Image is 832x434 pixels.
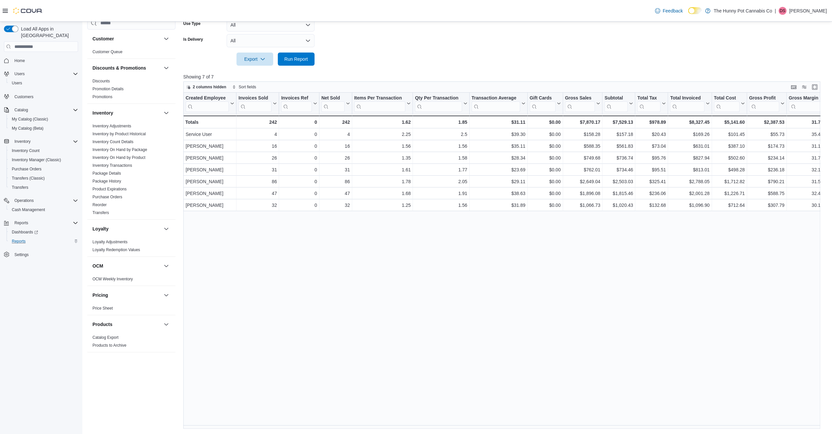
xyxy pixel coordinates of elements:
[714,142,744,150] div: $387.10
[415,95,462,112] div: Qty Per Transaction
[162,225,170,233] button: Loyalty
[7,146,81,155] button: Inventory Count
[12,251,31,259] a: Settings
[184,83,229,91] button: 2 columns hidden
[7,228,81,237] a: Dashboards
[7,164,81,174] button: Purchase Orders
[714,7,772,15] p: The Hunny Pot Cannabis Co
[92,50,122,54] a: Customer Queue
[92,65,146,71] h3: Discounts & Promotions
[9,165,78,173] span: Purchase Orders
[14,252,29,257] span: Settings
[92,277,133,281] a: OCM Weekly Inventory
[565,142,600,150] div: $588.35
[7,155,81,164] button: Inventory Manager (Classic)
[714,95,739,112] div: Total Cost
[354,95,411,112] button: Items Per Transaction
[9,79,78,87] span: Users
[9,184,31,191] a: Transfers
[530,166,561,174] div: $0.00
[239,84,256,90] span: Sort fields
[9,174,47,182] a: Transfers (Classic)
[749,95,779,112] div: Gross Profit
[604,130,633,138] div: $157.18
[354,178,411,185] div: 1.78
[749,118,784,126] div: $2,387.53
[92,110,113,116] h3: Inventory
[238,178,277,185] div: 86
[354,118,411,126] div: 1.62
[12,157,61,163] span: Inventory Manager (Classic)
[789,166,827,174] div: 32.16%
[565,130,600,138] div: $158.28
[12,80,22,86] span: Users
[9,124,46,132] a: My Catalog (Beta)
[92,147,147,152] span: Inventory On Hand by Package
[9,124,78,132] span: My Catalog (Beta)
[9,184,78,191] span: Transfers
[670,95,709,112] button: Total Invoiced
[92,226,161,232] button: Loyalty
[530,95,556,101] div: Gift Cards
[7,205,81,214] button: Cash Management
[775,7,776,15] p: |
[714,166,744,174] div: $498.28
[92,140,133,144] a: Inventory Count Details
[749,95,779,101] div: Gross Profit
[530,130,561,138] div: $0.00
[7,174,81,183] button: Transfers (Classic)
[186,130,234,138] div: Service User
[652,4,685,17] a: Feedback
[92,321,161,328] button: Products
[14,71,25,76] span: Users
[87,122,175,219] div: Inventory
[183,21,200,26] label: Use Type
[9,165,44,173] a: Purchase Orders
[9,228,78,236] span: Dashboards
[92,78,110,84] span: Discounts
[321,166,350,174] div: 31
[9,156,64,164] a: Inventory Manager (Classic)
[9,147,78,155] span: Inventory Count
[670,142,709,150] div: $631.01
[663,8,683,14] span: Feedback
[12,219,31,227] button: Reports
[92,240,128,244] a: Loyalty Adjustments
[530,95,561,112] button: Gift Cards
[471,154,525,162] div: $28.34
[281,142,317,150] div: 0
[12,126,44,131] span: My Catalog (Beta)
[186,189,234,197] div: [PERSON_NAME]
[637,154,666,162] div: $95.76
[92,179,121,184] a: Package History
[789,95,822,112] div: Gross Margin
[415,130,467,138] div: 2.5
[92,163,132,168] a: Inventory Transactions
[637,166,666,174] div: $95.51
[9,115,51,123] a: My Catalog (Classic)
[670,178,709,185] div: $2,788.05
[92,155,145,160] a: Inventory On Hand by Product
[193,84,226,90] span: 2 columns hidden
[13,8,43,14] img: Cova
[92,292,161,298] button: Pricing
[670,95,704,101] div: Total Invoiced
[1,56,81,65] button: Home
[281,178,317,185] div: 0
[92,35,114,42] h3: Customer
[354,95,406,112] div: Items Per Transaction
[415,95,467,112] button: Qty Per Transaction
[749,166,784,174] div: $236.18
[186,154,234,162] div: [PERSON_NAME]
[4,53,78,276] nav: Complex example
[92,203,107,207] a: Reorder
[185,118,234,126] div: Totals
[789,178,827,185] div: 31.57%
[281,95,312,112] div: Invoices Ref
[9,228,41,236] a: Dashboards
[12,138,78,145] span: Inventory
[12,92,78,100] span: Customers
[186,142,234,150] div: [PERSON_NAME]
[238,154,277,162] div: 26
[471,166,525,174] div: $23.69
